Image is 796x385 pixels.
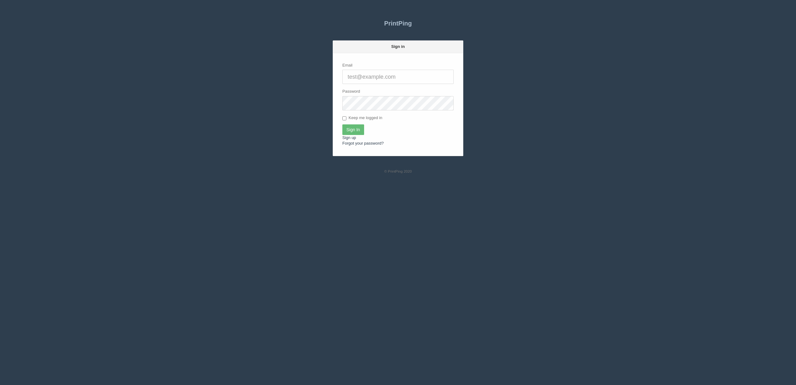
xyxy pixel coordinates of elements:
[342,116,346,120] input: Keep me logged in
[342,70,454,84] input: test@example.com
[333,16,463,31] a: PrintPing
[342,89,360,95] label: Password
[391,44,405,49] strong: Sign in
[384,169,412,173] small: © PrintPing 2020
[342,124,364,135] input: Sign In
[342,141,384,146] a: Forgot your password?
[342,115,382,121] label: Keep me logged in
[342,135,356,140] a: Sign up
[342,63,353,68] label: Email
